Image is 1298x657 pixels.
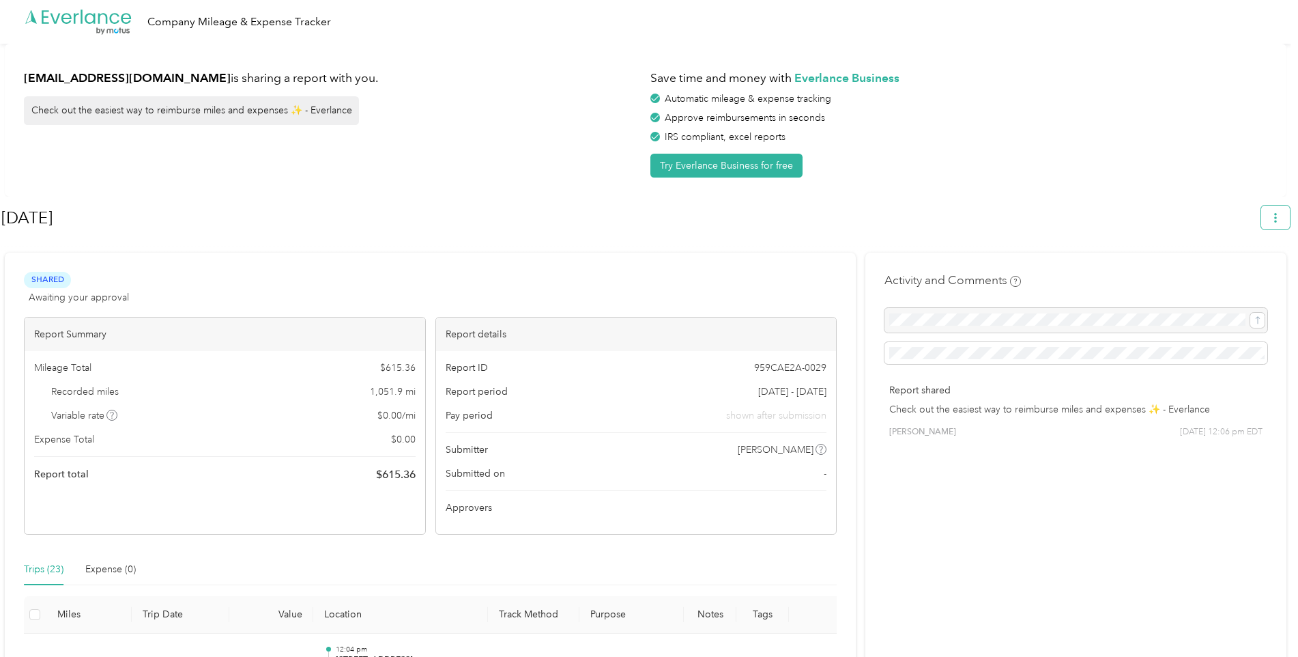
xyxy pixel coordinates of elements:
h4: Activity and Comments [884,272,1021,289]
span: Automatic mileage & expense tracking [665,93,831,104]
span: [PERSON_NAME] [738,443,813,457]
strong: [EMAIL_ADDRESS][DOMAIN_NAME] [24,70,231,85]
span: $ 0.00 [391,432,416,447]
button: Try Everlance Business for free [650,154,803,178]
p: 12:04 pm [336,645,478,654]
div: Company Mileage & Expense Tracker [147,14,331,31]
h1: Save time and money with [650,70,1267,87]
span: [PERSON_NAME] [889,426,956,438]
span: Approve reimbursements in seconds [665,112,825,124]
span: Report period [446,385,508,399]
div: Trips (23) [24,562,63,577]
span: Submitted on [446,466,505,481]
span: [DATE] 12:06 pm EDT [1180,426,1263,438]
span: $ 615.36 [376,466,416,483]
span: shown after submission [726,408,826,423]
th: Tags [736,596,789,634]
th: Track Method [488,596,579,634]
span: Awaiting your approval [29,290,129,305]
span: Recorded miles [51,385,119,399]
span: $ 615.36 [380,361,416,375]
th: Value [229,596,313,634]
p: Check out the easiest way to reimburse miles and expenses ✨ - Everlance [889,402,1263,417]
span: 1,051.9 mi [370,385,416,399]
span: Shared [24,272,71,288]
span: Pay period [446,408,493,423]
span: Report total [34,467,89,481]
h1: Sep 2025 [1,201,1252,234]
span: - [824,466,826,481]
h1: is sharing a report with you. [24,70,641,87]
strong: Everlance Business [794,70,899,85]
div: Report details [436,318,837,351]
span: Report ID [446,361,488,375]
span: 959CAE2A-0029 [754,361,826,375]
span: IRS compliant, excel reports [665,131,785,143]
th: Purpose [579,596,684,634]
div: Expense (0) [85,562,136,577]
span: Expense Total [34,432,94,447]
span: Variable rate [51,408,118,423]
span: Approvers [446,501,492,515]
th: Trip Date [132,596,229,634]
span: [DATE] - [DATE] [758,385,826,399]
span: Submitter [446,443,488,457]
span: Mileage Total [34,361,91,375]
th: Miles [46,596,132,634]
th: Notes [684,596,736,634]
span: $ 0.00 / mi [377,408,416,423]
th: Location [313,596,488,634]
div: Check out the easiest way to reimburse miles and expenses ✨ - Everlance [24,96,359,125]
p: Report shared [889,383,1263,397]
div: Report Summary [25,318,425,351]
